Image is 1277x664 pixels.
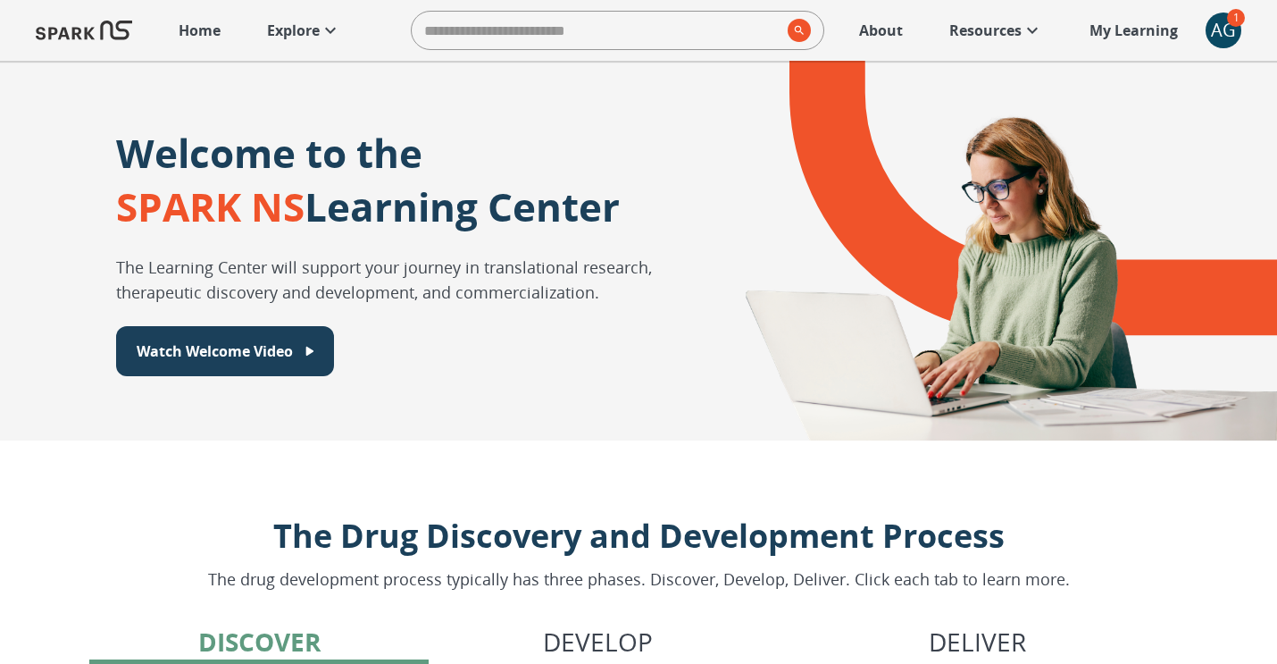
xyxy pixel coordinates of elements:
[859,20,903,41] p: About
[198,623,321,660] p: Discover
[1206,13,1241,48] button: account of current user
[949,20,1022,41] p: Resources
[116,326,334,376] button: Watch Welcome Video
[1206,13,1241,48] div: AG
[940,11,1052,50] a: Resources
[208,512,1070,560] p: The Drug Discovery and Development Process
[543,623,653,660] p: Develop
[1081,11,1188,50] a: My Learning
[179,20,221,41] p: Home
[780,12,811,49] button: search
[36,9,132,52] img: Logo of SPARK at Stanford
[1089,20,1178,41] p: My Learning
[116,255,697,305] p: The Learning Center will support your journey in translational research, therapeutic discovery an...
[137,340,293,362] p: Watch Welcome Video
[697,61,1277,441] div: A montage of drug development icons and a SPARK NS logo design element
[258,11,350,50] a: Explore
[116,126,620,233] p: Welcome to the Learning Center
[267,20,320,41] p: Explore
[116,180,305,233] span: SPARK NS
[1227,9,1245,27] span: 1
[850,11,912,50] a: About
[929,623,1026,660] p: Deliver
[208,567,1070,592] p: The drug development process typically has three phases. Discover, Develop, Deliver. Click each t...
[170,11,230,50] a: Home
